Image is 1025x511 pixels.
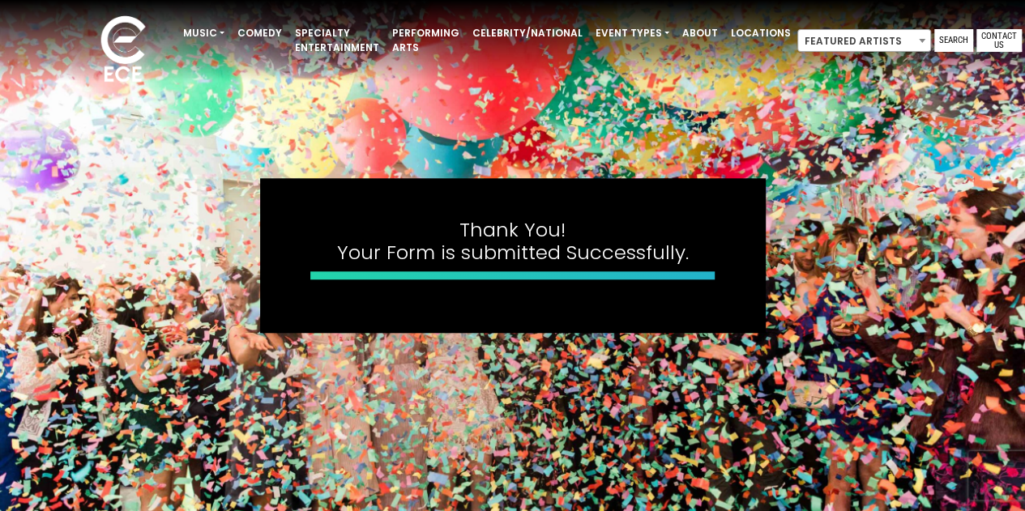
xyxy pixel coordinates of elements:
a: Contact Us [976,29,1022,52]
a: Music [177,19,231,47]
a: Locations [724,19,797,47]
a: Comedy [231,19,288,47]
a: Specialty Entertainment [288,19,386,62]
h4: Thank You! Your Form is submitted Successfully. [310,219,715,266]
a: Search [934,29,973,52]
span: Featured Artists [797,29,931,52]
a: Event Types [589,19,676,47]
img: ece_new_logo_whitev2-1.png [83,11,164,90]
a: Celebrity/National [466,19,589,47]
span: Featured Artists [798,30,930,53]
a: Performing Arts [386,19,466,62]
a: About [676,19,724,47]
